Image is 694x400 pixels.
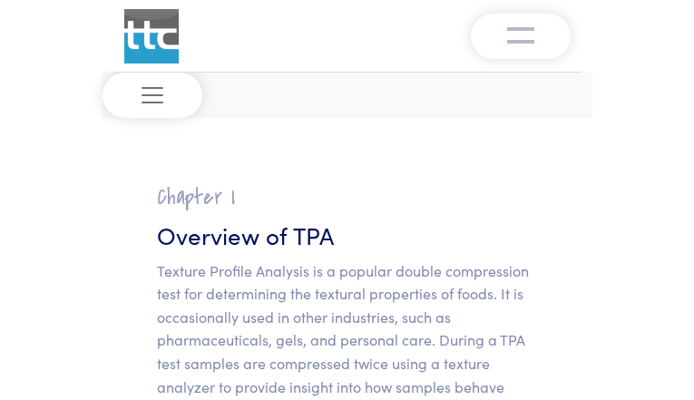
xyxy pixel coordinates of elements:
img: menu-v1.0.png [507,23,534,44]
h2: Chapter I [157,183,538,211]
img: ttc_logo_1x1_v1.0.png [124,9,179,63]
button: Toggle navigation [471,14,571,59]
button: Toggle navigation [103,73,202,118]
h3: Overview of TPA [157,219,538,251]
